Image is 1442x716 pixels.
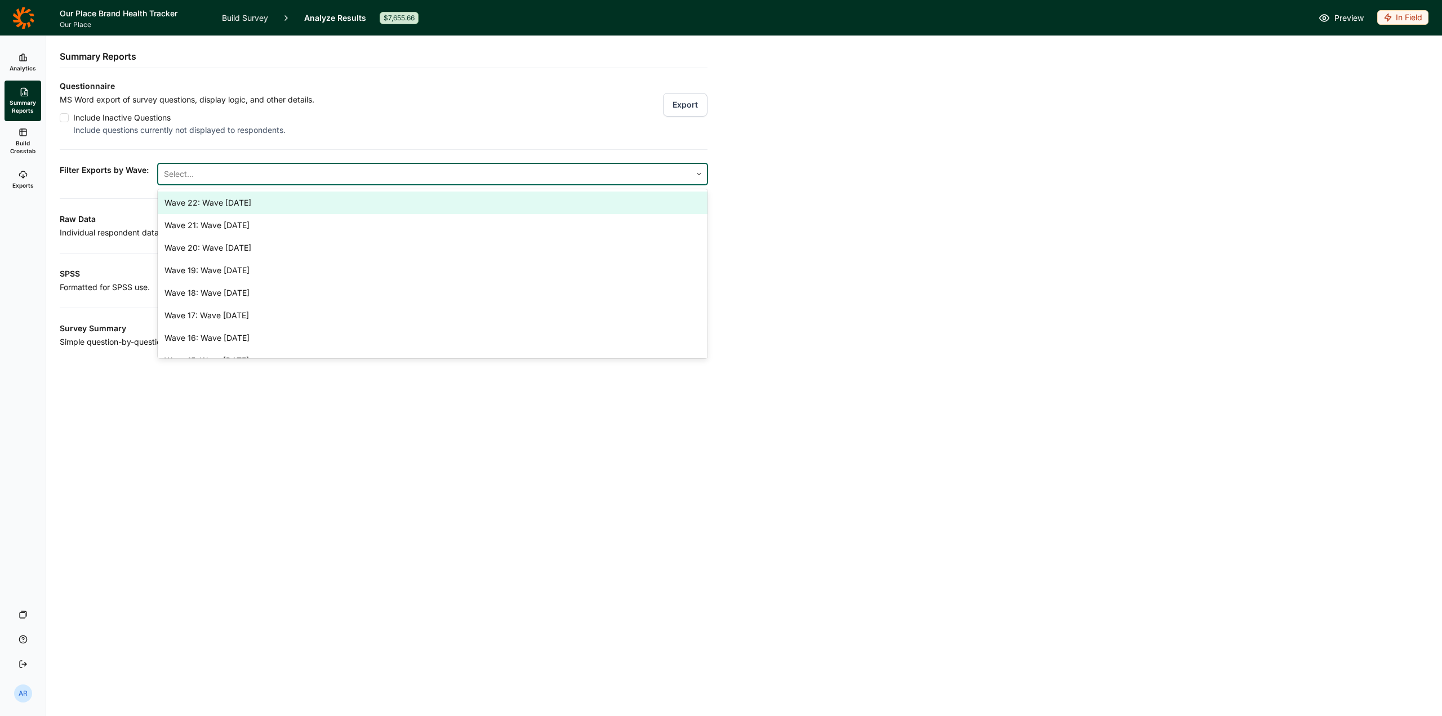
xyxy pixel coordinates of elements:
[5,121,41,162] a: Build Crosstab
[14,684,32,702] div: AR
[60,50,136,63] h2: Summary Reports
[1377,10,1428,26] button: In Field
[1319,11,1364,25] a: Preview
[5,81,41,121] a: Summary Reports
[60,267,548,281] h3: SPSS
[158,282,707,304] div: Wave 18: Wave [DATE]
[73,124,314,136] div: Include questions currently not displayed to respondents.
[9,99,37,114] span: Summary Reports
[60,20,208,29] span: Our Place
[1334,11,1364,25] span: Preview
[158,214,707,237] div: Wave 21: Wave [DATE]
[1377,10,1428,25] div: In Field
[380,12,419,24] div: $7,655.66
[5,162,41,198] a: Exports
[60,281,548,294] p: Formatted for SPSS use.
[663,93,707,117] button: Export
[60,322,638,335] h3: Survey Summary
[60,163,149,185] span: Filter Exports by Wave:
[60,226,624,239] p: Individual respondent data for every question. Also used for open ended response analysis.
[9,139,37,155] span: Build Crosstab
[158,349,707,372] div: Wave 15: Wave [DATE]
[158,259,707,282] div: Wave 19: Wave [DATE]
[73,111,314,124] div: Include Inactive Questions
[60,7,208,20] h1: Our Place Brand Health Tracker
[12,181,34,189] span: Exports
[60,212,624,226] h3: Raw Data
[158,192,707,214] div: Wave 22: Wave [DATE]
[158,304,707,327] div: Wave 17: Wave [DATE]
[10,64,36,72] span: Analytics
[158,327,707,349] div: Wave 16: Wave [DATE]
[60,93,314,106] p: MS Word export of survey questions, display logic, and other details.
[5,45,41,81] a: Analytics
[158,237,707,259] div: Wave 20: Wave [DATE]
[60,335,638,349] p: Simple question-by-question summary of data results.
[60,79,707,93] h3: Questionnaire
